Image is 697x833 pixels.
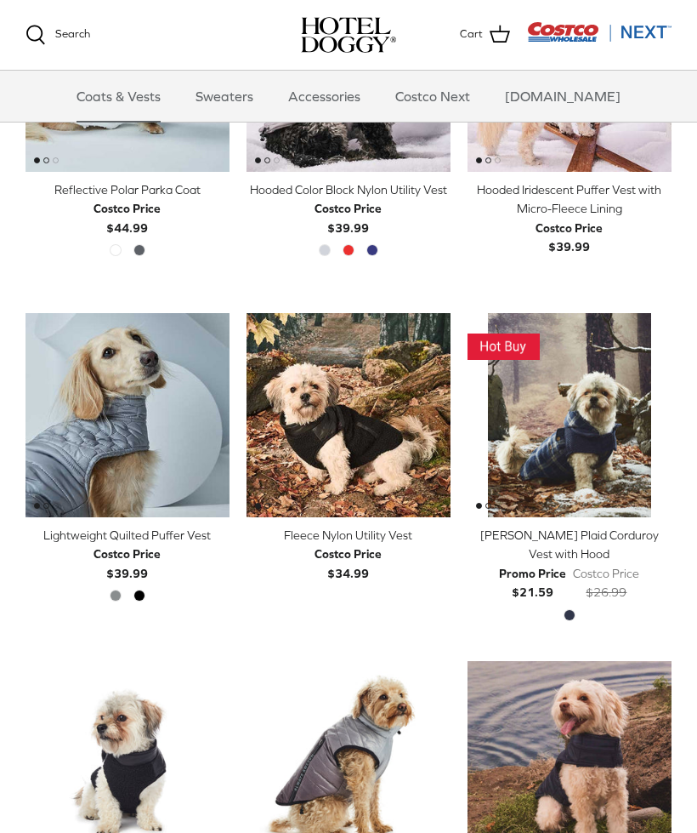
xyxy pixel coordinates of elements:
img: This Item Is A Hot Buy! Get it While the Deal is Good! [467,334,540,360]
a: Cart [460,24,510,46]
a: Hooded Iridescent Puffer Vest with Micro-Fleece Lining Costco Price$39.99 [467,180,671,257]
div: Lightweight Quilted Puffer Vest [25,526,229,545]
div: Fleece Nylon Utility Vest [246,526,450,545]
b: $39.99 [314,199,382,234]
a: [DOMAIN_NAME] [490,71,636,122]
div: Costco Price [93,199,161,218]
a: Lightweight Quilted Puffer Vest [25,313,229,517]
a: Lightweight Quilted Puffer Vest Costco Price$39.99 [25,526,229,583]
a: Accessories [273,71,376,122]
a: Fleece Nylon Utility Vest [246,313,450,517]
a: [PERSON_NAME] Plaid Corduroy Vest with Hood Promo Price$21.59 Costco Price$26.99 [467,526,671,602]
div: Reflective Polar Parka Coat [25,180,229,199]
img: Costco Next [527,21,671,43]
b: $21.59 [499,564,566,599]
div: Promo Price [499,564,566,583]
img: hoteldoggycom [301,17,396,53]
a: Search [25,25,90,45]
a: Costco Next [380,71,485,122]
div: Hooded Color Block Nylon Utility Vest [246,180,450,199]
a: Visit Costco Next [527,32,671,45]
a: Fleece Nylon Utility Vest Costco Price$34.99 [246,526,450,583]
a: Coats & Vests [61,71,176,122]
div: Costco Price [93,545,161,563]
b: $39.99 [535,219,603,254]
span: Cart [460,26,483,43]
s: $26.99 [586,585,626,599]
div: Costco Price [535,219,603,237]
div: Costco Price [573,564,639,583]
a: Hooded Color Block Nylon Utility Vest Costco Price$39.99 [246,180,450,237]
b: $39.99 [93,545,161,579]
b: $44.99 [93,199,161,234]
b: $34.99 [314,545,382,579]
div: Costco Price [314,545,382,563]
a: hoteldoggy.com hoteldoggycom [301,17,396,53]
a: Reflective Polar Parka Coat Costco Price$44.99 [25,180,229,237]
a: Melton Plaid Corduroy Vest with Hood [467,313,671,517]
span: Search [55,27,90,40]
div: [PERSON_NAME] Plaid Corduroy Vest with Hood [467,526,671,564]
div: Hooded Iridescent Puffer Vest with Micro-Fleece Lining [467,180,671,219]
a: Sweaters [180,71,269,122]
div: Costco Price [314,199,382,218]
